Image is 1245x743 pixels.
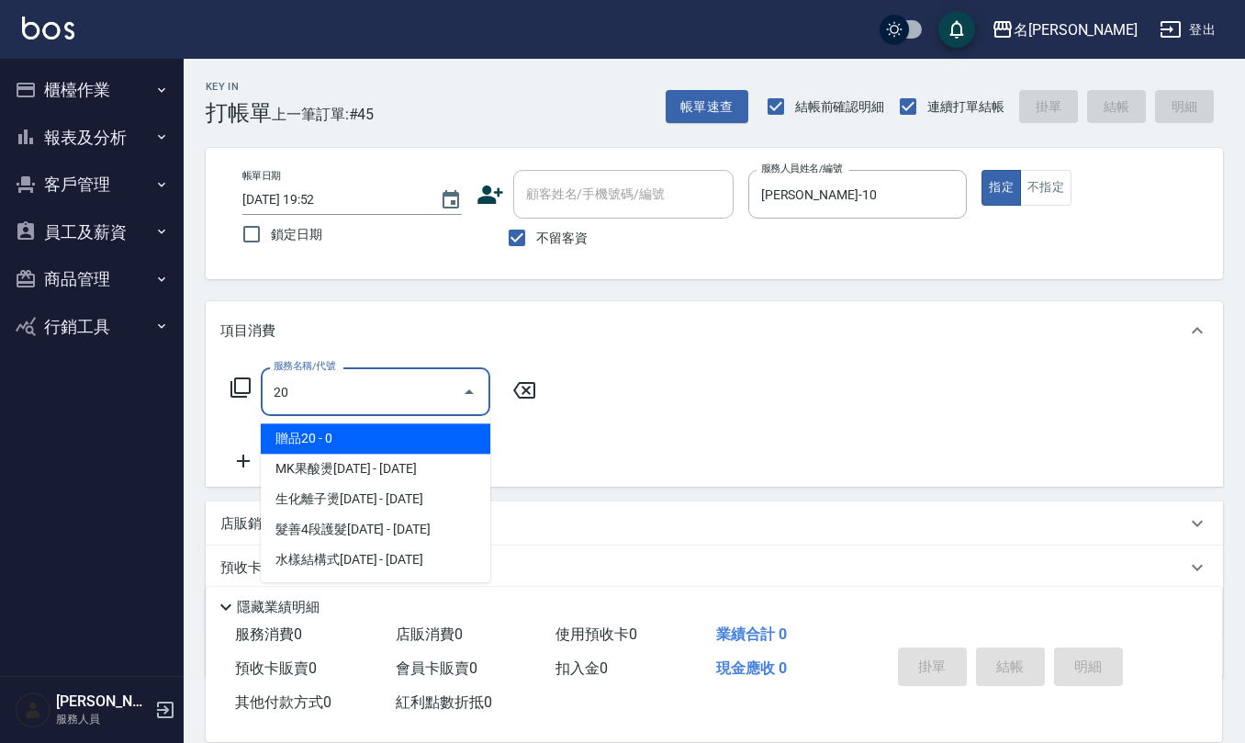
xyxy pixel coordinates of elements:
button: 登出 [1152,13,1223,47]
span: MK果酸燙[DATE] - [DATE] [261,454,490,484]
label: 服務人員姓名/編號 [761,162,842,175]
span: 上一筆訂單:#45 [272,103,375,126]
button: 帳單速查 [666,90,748,124]
span: 店販消費 0 [396,625,463,643]
button: 指定 [981,170,1021,206]
span: 髮善4段護髮[DATE] - [DATE] [261,514,490,545]
p: 項目消費 [220,321,275,341]
span: 會員卡販賣 0 [396,659,477,677]
p: 隱藏業績明細 [237,598,320,617]
button: 名[PERSON_NAME] [984,11,1145,49]
button: Close [454,377,484,407]
p: 服務人員 [56,711,150,727]
img: Logo [22,17,74,39]
span: 使用預收卡 0 [555,625,637,643]
span: 連續打單結帳 [927,97,1004,117]
div: 名[PERSON_NAME] [1014,18,1138,41]
label: 帳單日期 [242,169,281,183]
span: 不留客資 [536,229,588,248]
span: 生化離子燙[DATE] - [DATE] [261,484,490,514]
h5: [PERSON_NAME] [56,692,150,711]
button: Choose date, selected date is 2025-08-21 [429,178,473,222]
button: 不指定 [1020,170,1071,206]
span: 預收卡販賣 0 [235,659,317,677]
button: 客戶管理 [7,161,176,208]
span: 結帳前確認明細 [795,97,885,117]
h3: 打帳單 [206,100,272,126]
p: 店販銷售 [220,514,275,534]
button: 報表及分析 [7,114,176,162]
span: 鎖定日期 [271,225,322,244]
span: 業績合計 0 [716,625,787,643]
span: 水樣結構式[DATE] - [DATE] [261,545,490,575]
button: save [938,11,975,48]
h2: Key In [206,81,272,93]
button: 商品管理 [7,255,176,303]
label: 服務名稱/代號 [274,359,335,373]
span: 現金應收 0 [716,659,787,677]
div: 預收卡販賣 [206,546,1223,590]
img: Person [15,692,51,728]
button: 櫃檯作業 [7,66,176,114]
span: 扣入金 0 [555,659,608,677]
div: 店販銷售 [206,501,1223,546]
input: YYYY/MM/DD hh:mm [242,185,421,215]
span: 服務消費 0 [235,625,302,643]
span: 贈品20 - 0 [261,423,490,454]
div: 項目消費 [206,301,1223,360]
span: 紅利點數折抵 0 [396,693,492,711]
p: 預收卡販賣 [220,558,289,578]
span: 其他付款方式 0 [235,693,331,711]
button: 行銷工具 [7,303,176,351]
button: 員工及薪資 [7,208,176,256]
